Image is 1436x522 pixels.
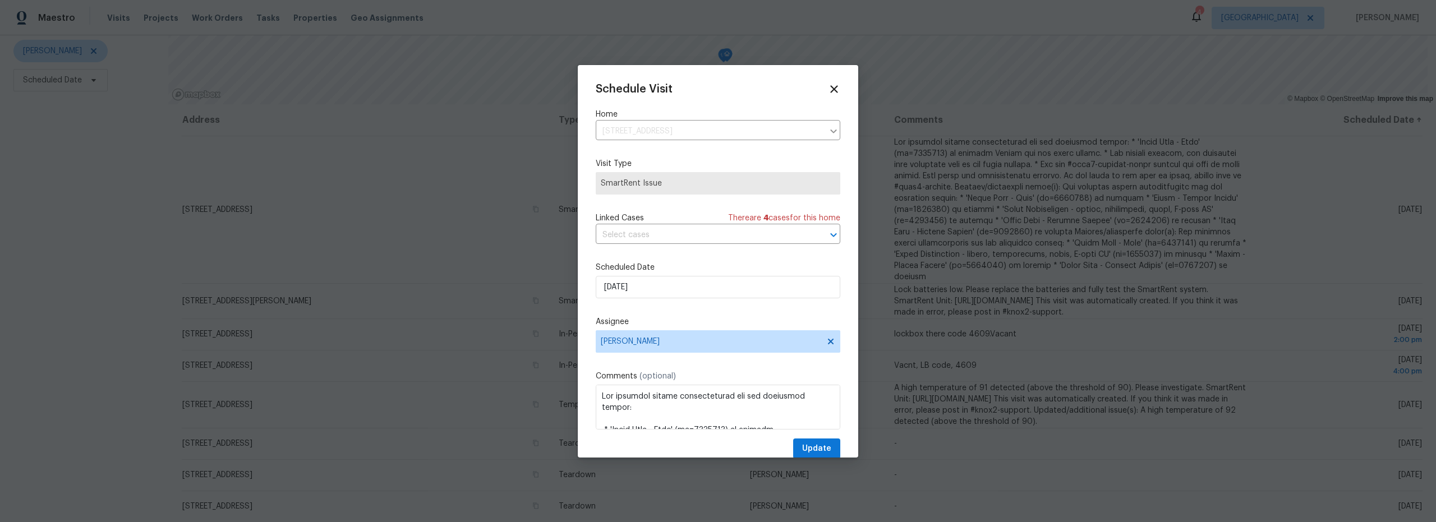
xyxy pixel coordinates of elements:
label: Visit Type [596,158,840,169]
span: Close [828,83,840,95]
label: Assignee [596,316,840,327]
label: Comments [596,371,840,382]
label: Home [596,109,840,120]
input: Select cases [596,227,809,244]
textarea: Lor ipsumdol sitame consecteturad eli sed doeiusmod tempor: * 'Incid Utla - Etdo' (ma=7335713) al... [596,385,840,429]
input: M/D/YYYY [596,276,840,298]
span: There are case s for this home [728,213,840,224]
span: (optional) [639,372,676,380]
span: Schedule Visit [596,84,673,95]
span: Update [802,442,831,456]
label: Scheduled Date [596,262,840,273]
span: Linked Cases [596,213,644,224]
button: Update [793,438,840,459]
button: Open [826,227,841,243]
span: 4 [763,214,768,222]
span: [PERSON_NAME] [601,337,821,346]
input: Enter in an address [596,123,823,140]
span: SmartRent Issue [601,178,835,189]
